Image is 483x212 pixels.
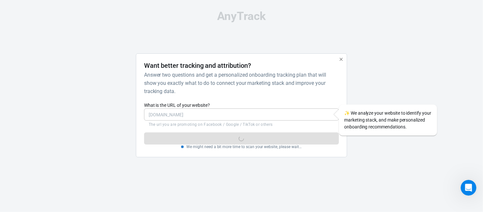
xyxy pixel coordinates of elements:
label: What is the URL of your website? [144,102,339,108]
div: We analyze your website to identify your marketing stack, and make personalized onboarding recomm... [339,105,437,136]
input: https://yourwebsite.com/landing-page [144,108,339,121]
iframe: Intercom live chat [461,180,476,196]
div: AnyTrack [78,10,405,22]
p: The url you are promoting on Facebook / Google / TikTok or others [149,122,334,127]
span: sparkles [344,110,350,116]
h4: Want better tracking and attribution? [144,62,251,69]
p: We might need a bit more time to scan your website, please wait... [186,145,302,149]
h6: Answer two questions and get a personalized onboarding tracking plan that will show you exactly w... [144,71,336,95]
